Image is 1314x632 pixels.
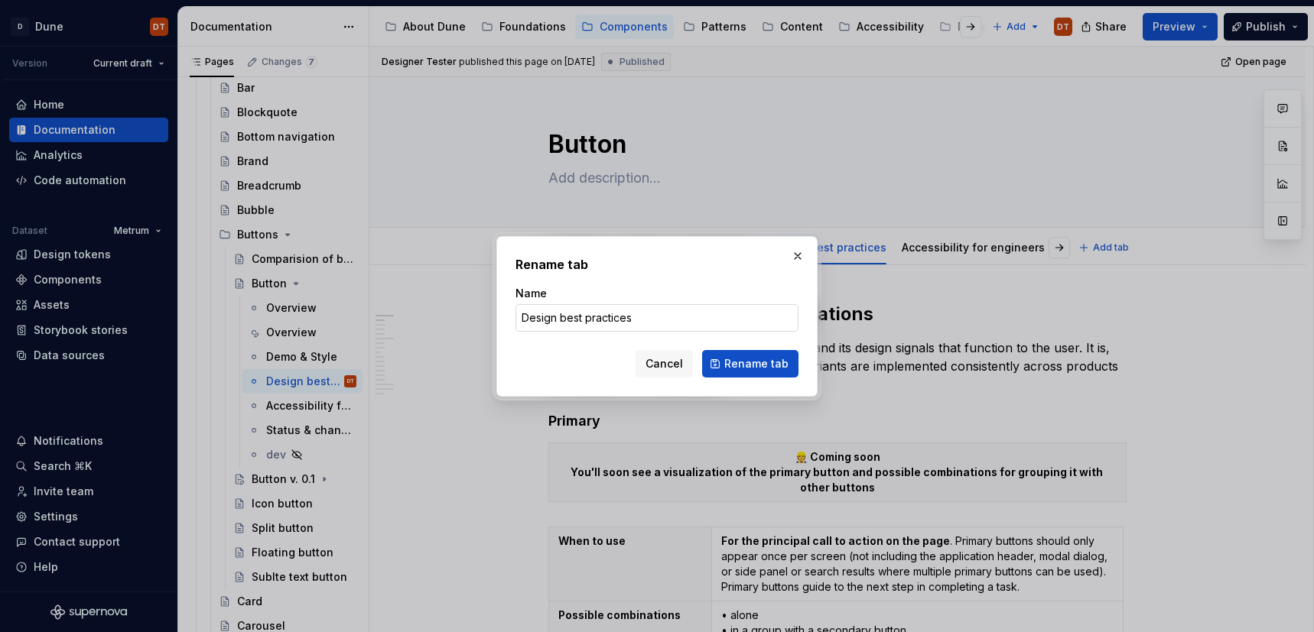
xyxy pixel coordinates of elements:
[646,356,683,371] span: Cancel
[516,255,798,274] h2: Rename tab
[702,350,798,378] button: Rename tab
[516,286,547,301] label: Name
[636,350,693,378] button: Cancel
[724,356,789,371] span: Rename tab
